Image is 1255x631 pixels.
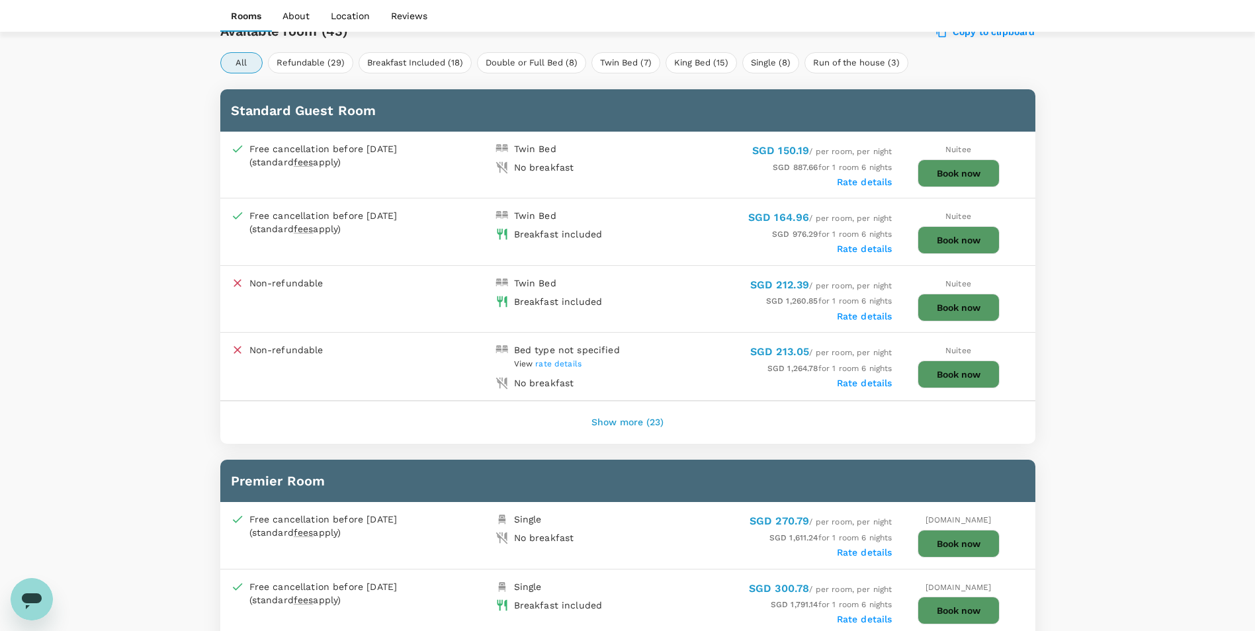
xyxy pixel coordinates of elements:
button: Book now [918,294,1000,321]
span: / per room, per night [752,147,892,156]
p: Non-refundable [249,343,324,357]
span: View [514,359,582,368]
span: / per room, per night [748,214,892,223]
button: Run of the house (3) [804,52,908,73]
span: for 1 room 6 nights [772,230,892,239]
span: for 1 room 6 nights [773,163,892,172]
p: Non-refundable [249,276,324,290]
div: Free cancellation before [DATE] (standard apply) [249,513,428,539]
img: double-bed-icon [496,209,509,222]
button: Book now [918,226,1000,254]
button: Twin Bed (7) [591,52,660,73]
button: Single (8) [742,52,799,73]
span: SGD 1,611.24 [769,533,818,542]
img: single-bed-icon [496,513,509,526]
span: Nuitee [945,145,971,154]
label: Rate details [837,243,892,254]
span: Nuitee [945,212,971,221]
span: SGD 150.19 [752,144,810,157]
span: for 1 room 6 nights [769,533,892,542]
label: Rate details [837,177,892,187]
span: SGD 270.79 [750,515,810,527]
div: No breakfast [514,531,574,544]
span: SGD 1,264.78 [767,364,818,373]
p: About [282,9,310,22]
button: Double or Full Bed (8) [477,52,586,73]
span: Nuitee [945,346,971,355]
div: Free cancellation before [DATE] (standard apply) [249,142,428,169]
span: SGD 212.39 [750,278,810,291]
span: fees [294,157,314,167]
div: Twin Bed [514,142,556,155]
span: fees [294,224,314,234]
span: SGD 164.96 [748,211,810,224]
span: fees [294,595,314,605]
img: double-bed-icon [496,142,509,155]
span: rate details [535,359,582,368]
p: Rooms [231,9,261,22]
span: [DOMAIN_NAME] [926,515,992,525]
div: Twin Bed [514,276,556,290]
div: Breakfast included [514,295,603,308]
span: for 1 room 6 nights [771,600,892,609]
span: / per room, per night [750,281,892,290]
button: All [220,52,263,73]
span: SGD 213.05 [750,345,810,358]
div: Twin Bed [514,209,556,222]
span: for 1 room 6 nights [766,296,892,306]
span: SGD 976.29 [772,230,818,239]
button: Breakfast Included (18) [359,52,472,73]
img: double-bed-icon [496,343,509,357]
h6: Standard Guest Room [231,100,1025,121]
p: Location [331,9,370,22]
span: Nuitee [945,279,971,288]
div: Single [514,580,542,593]
iframe: Button to launch messaging window [11,578,53,620]
span: SGD 300.78 [749,582,810,595]
h6: Premier Room [231,470,1025,491]
label: Copy to clipboard [937,26,1035,38]
span: / per room, per night [750,517,892,526]
label: Rate details [837,378,892,388]
div: Single [514,513,542,526]
div: No breakfast [514,376,574,390]
span: for 1 room 6 nights [767,364,892,373]
label: Rate details [837,311,892,321]
label: Rate details [837,614,892,624]
span: SGD 1,260.85 [766,296,818,306]
button: King Bed (15) [666,52,737,73]
span: / per room, per night [750,348,892,357]
label: Rate details [837,547,892,558]
div: Breakfast included [514,599,603,612]
img: double-bed-icon [496,276,509,290]
button: Book now [918,360,1000,388]
div: Free cancellation before [DATE] (standard apply) [249,580,428,607]
span: fees [294,527,314,538]
button: Show more (23) [573,407,682,439]
div: No breakfast [514,161,574,174]
button: Book now [918,597,1000,624]
button: Book now [918,530,1000,558]
button: Book now [918,159,1000,187]
div: Free cancellation before [DATE] (standard apply) [249,209,428,235]
span: SGD 1,791.14 [771,600,818,609]
button: Refundable (29) [268,52,353,73]
span: / per room, per night [749,585,892,594]
span: SGD 887.66 [773,163,818,172]
img: single-bed-icon [496,580,509,593]
p: Reviews [391,9,427,22]
div: Bed type not specified [514,343,620,357]
div: Breakfast included [514,228,603,241]
span: [DOMAIN_NAME] [926,583,992,592]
